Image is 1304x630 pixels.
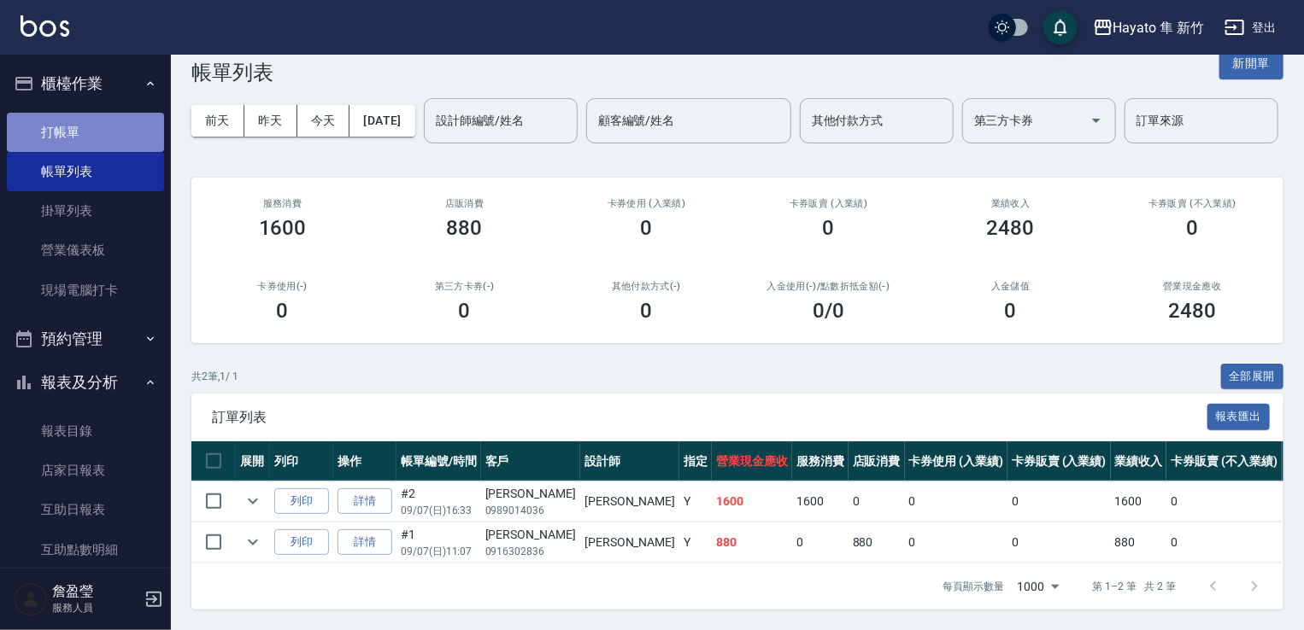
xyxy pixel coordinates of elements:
[1219,55,1283,71] a: 新開單
[485,485,576,503] div: [PERSON_NAME]
[349,105,414,137] button: [DATE]
[21,15,69,37] img: Logo
[1111,441,1167,481] th: 業績收入
[7,451,164,490] a: 店家日報表
[401,503,477,518] p: 09/07 (日) 16:33
[758,281,899,292] h2: 入金使用(-) /點數折抵金額(-)
[823,216,835,240] h3: 0
[52,583,139,600] h5: 詹盈瑩
[580,522,679,563] td: [PERSON_NAME]
[244,105,297,137] button: 昨天
[7,152,164,191] a: 帳單列表
[1093,579,1176,594] p: 第 1–2 筆 共 2 筆
[259,216,307,240] h3: 1600
[1166,481,1281,522] td: 0
[1207,408,1271,424] a: 報表匯出
[240,529,266,555] button: expand row
[679,522,712,563] td: Y
[7,360,164,405] button: 報表及分析
[792,481,849,522] td: 1600
[1005,299,1017,323] h3: 0
[481,441,580,481] th: 客戶
[240,488,266,514] button: expand row
[987,216,1035,240] h3: 2480
[905,441,1008,481] th: 卡券使用 (入業績)
[7,490,164,529] a: 互助日報表
[338,488,392,515] a: 詳情
[191,61,273,85] h3: 帳單列表
[580,441,679,481] th: 設計師
[1219,48,1283,79] button: 新開單
[1011,563,1066,610] div: 1000
[212,281,353,292] h2: 卡券使用(-)
[485,503,576,518] p: 0989014036
[849,441,905,481] th: 店販消費
[679,441,712,481] th: 指定
[1083,107,1110,134] button: Open
[7,317,164,361] button: 預約管理
[849,481,905,522] td: 0
[52,600,139,615] p: 服務人員
[1111,481,1167,522] td: 1600
[1169,299,1217,323] h3: 2480
[401,544,477,559] p: 09/07 (日) 11:07
[905,481,1008,522] td: 0
[459,299,471,323] h3: 0
[1007,441,1111,481] th: 卡券販賣 (入業績)
[333,441,396,481] th: 操作
[1166,522,1281,563] td: 0
[940,281,1081,292] h2: 入金儲值
[297,105,350,137] button: 今天
[1166,441,1281,481] th: 卡券販賣 (不入業績)
[14,582,48,616] img: Person
[1221,364,1284,390] button: 全部展開
[212,198,353,209] h3: 服務消費
[712,522,792,563] td: 880
[580,481,679,522] td: [PERSON_NAME]
[447,216,483,240] h3: 880
[338,529,392,556] a: 詳情
[485,526,576,544] div: [PERSON_NAME]
[1207,404,1271,430] button: 報表匯出
[396,441,481,481] th: 帳單編號/時間
[7,113,164,152] a: 打帳單
[274,488,329,515] button: 列印
[1007,522,1111,563] td: 0
[1122,198,1263,209] h2: 卡券販賣 (不入業績)
[7,61,164,106] button: 櫃檯作業
[394,281,535,292] h2: 第三方卡券(-)
[641,216,653,240] h3: 0
[7,530,164,569] a: 互助點數明細
[1113,17,1204,38] div: Hayato 隼 新竹
[1122,281,1263,292] h2: 營業現金應收
[7,191,164,230] a: 掛單列表
[1007,481,1111,522] td: 0
[277,299,289,323] h3: 0
[758,198,899,209] h2: 卡券販賣 (入業績)
[576,198,717,209] h2: 卡券使用 (入業績)
[191,105,244,137] button: 前天
[641,299,653,323] h3: 0
[270,441,333,481] th: 列印
[396,522,481,563] td: #1
[712,441,792,481] th: 營業現金應收
[191,369,238,384] p: 共 2 筆, 1 / 1
[849,522,905,563] td: 880
[679,481,712,522] td: Y
[792,441,849,481] th: 服務消費
[943,579,1004,594] p: 每頁顯示數量
[1218,12,1283,44] button: 登出
[813,299,844,323] h3: 0 /0
[485,544,576,559] p: 0916302836
[940,198,1081,209] h2: 業績收入
[7,230,164,270] a: 營業儀表板
[1187,216,1199,240] h3: 0
[905,522,1008,563] td: 0
[1111,522,1167,563] td: 880
[792,522,849,563] td: 0
[712,481,792,522] td: 1600
[7,271,164,310] a: 現場電腦打卡
[1043,10,1078,44] button: save
[274,529,329,556] button: 列印
[7,411,164,451] a: 報表目錄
